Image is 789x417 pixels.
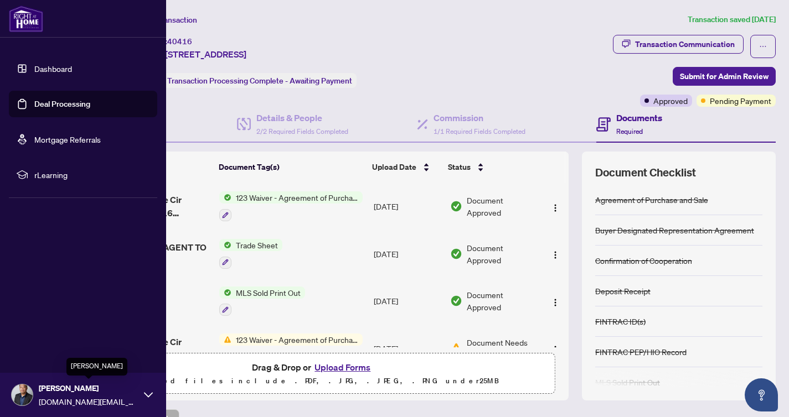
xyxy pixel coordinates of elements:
img: Status Icon [219,333,231,346]
span: MLS Sold Print Out [231,286,305,299]
button: Status Icon123 Waiver - Agreement of Purchase and Sale [219,333,363,363]
button: Upload Forms [311,360,374,374]
th: Document Tag(s) [214,152,368,183]
th: Status [444,152,538,183]
article: Transaction saved [DATE] [688,13,776,26]
span: Trade Sheet [231,239,282,251]
div: FINTRAC ID(s) [595,315,646,327]
span: Upload Date [372,161,416,173]
span: Document Checklist [595,165,696,180]
span: [DOMAIN_NAME][EMAIL_ADDRESS][DOMAIN_NAME] [39,395,138,408]
button: Logo [546,292,564,310]
div: Status: [137,73,357,88]
img: Status Icon [219,191,231,204]
span: Drag & Drop orUpload FormsSupported files include .PDF, .JPG, .JPEG, .PNG under25MB [71,353,555,394]
img: Logo [551,204,560,212]
img: logo [9,6,43,32]
div: Buyer Designated Representation Agreement [595,224,754,236]
p: Supported files include .PDF, .JPG, .JPEG, .PNG under 25 MB [78,374,548,388]
h4: Documents [616,111,662,124]
span: Document Needs Work [467,336,537,361]
a: Dashboard [34,64,72,74]
img: Logo [551,251,560,259]
img: Document Status [450,248,462,260]
div: Transaction Communication [635,35,735,53]
span: Status [448,161,471,173]
div: Confirmation of Cooperation [595,254,692,267]
button: Status IconMLS Sold Print Out [219,286,305,316]
th: Upload Date [368,152,444,183]
span: Pending Payment [710,95,771,107]
span: Document Approved [467,194,537,218]
div: Deposit Receipt [595,285,651,297]
button: Logo [546,245,564,263]
span: Drag & Drop or [252,360,374,374]
span: rLearning [34,169,149,181]
img: Document Status [450,295,462,307]
span: Approved [653,95,688,107]
div: FINTRAC PEP/HIO Record [595,346,687,358]
td: [DATE] [369,325,446,372]
img: Status Icon [219,286,231,299]
button: Logo [546,197,564,215]
button: Logo [546,340,564,357]
td: [DATE] [369,230,446,278]
button: Status Icon123 Waiver - Agreement of Purchase and Sale [219,191,363,221]
span: [DATE][STREET_ADDRESS] [137,48,246,61]
img: Document Status [450,200,462,212]
span: 123 Waiver - Agreement of Purchase and Sale [231,191,363,204]
h4: Commission [434,111,525,124]
button: Submit for Admin Review [673,67,776,86]
div: Agreement of Purchase and Sale [595,194,708,206]
img: Logo [551,345,560,354]
button: Transaction Communication [613,35,744,54]
img: Document Status [450,342,462,355]
button: Status IconTrade Sheet [219,239,282,269]
span: 2/2 Required Fields Completed [256,127,348,135]
img: Profile Icon [12,384,33,405]
span: View Transaction [138,15,197,25]
span: 1/1 Required Fields Completed [434,127,525,135]
a: Mortgage Referrals [34,134,101,144]
span: Required [616,127,643,135]
div: [PERSON_NAME] [66,358,127,376]
button: Open asap [745,378,778,411]
span: 40416 [167,37,192,46]
span: Submit for Admin Review [680,67,769,85]
img: Logo [551,298,560,307]
a: Deal Processing [34,99,90,109]
h4: Details & People [256,111,348,124]
td: [DATE] [369,183,446,230]
span: Document Approved [467,242,537,266]
span: [PERSON_NAME] [39,382,138,394]
td: [DATE] [369,278,446,325]
img: Status Icon [219,239,231,251]
span: 123 Waiver - Agreement of Purchase and Sale [231,333,363,346]
span: Transaction Processing Complete - Awaiting Payment [167,76,352,86]
span: Document Approved [467,289,537,313]
span: ellipsis [759,43,767,50]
